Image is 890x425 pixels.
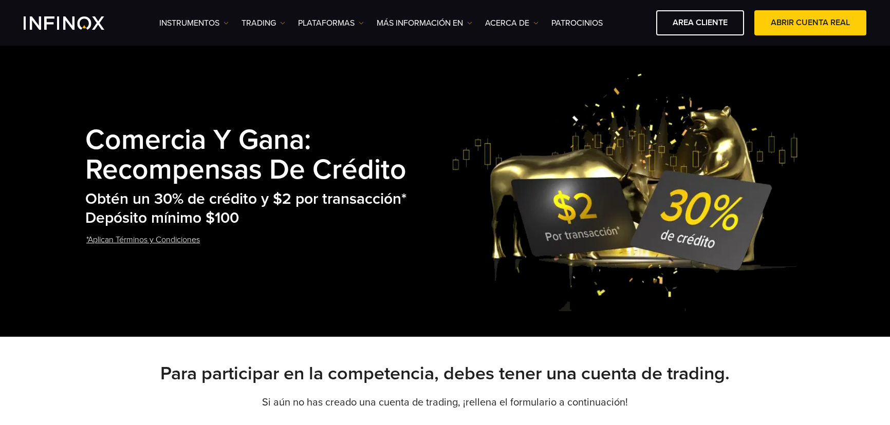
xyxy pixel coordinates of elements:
a: Más información en [377,17,472,29]
a: TRADING [242,17,285,29]
a: Patrocinios [551,17,603,29]
a: ACERCA DE [485,17,539,29]
a: ABRIR CUENTA REAL [754,10,866,35]
a: AREA CLIENTE [656,10,744,35]
a: *Aplican Términos y Condiciones [85,227,201,253]
a: Instrumentos [159,17,229,29]
strong: Comercia y Gana: Recompensas de Crédito [85,123,406,187]
a: PLATAFORMAS [298,17,364,29]
p: Si aún no has creado una cuenta de trading, ¡rellena el formulario a continuación! [85,395,805,410]
a: INFINOX Logo [24,16,128,30]
strong: Para participar en la competencia, debes tener una cuenta de trading. [160,362,730,384]
h2: Obtén un 30% de crédito y $2 por transacción* Depósito mínimo $100 [85,190,451,227]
